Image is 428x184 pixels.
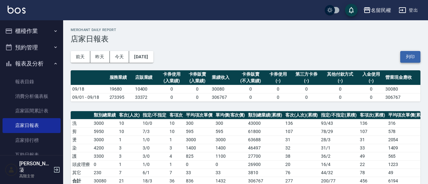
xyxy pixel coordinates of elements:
td: 46497 [247,144,284,152]
td: 32 [284,144,320,152]
button: 登出 [396,4,420,16]
td: 36 / 2 [319,152,358,160]
td: 0 [265,85,291,93]
td: 26900 [247,160,284,168]
td: 3 / 0 [141,144,168,152]
td: 0 [159,93,185,101]
td: 306767 [384,93,420,101]
div: 卡券販賣 [186,71,209,78]
td: 22 [358,160,387,168]
th: 類別總業績 [92,111,117,119]
button: [DATE] [129,51,153,63]
td: 63688 [247,136,284,144]
a: 互助日報表 [3,148,61,162]
th: 客項次 [168,111,184,119]
td: 1400 [214,144,247,152]
th: 客項次(累積) [358,111,387,119]
td: 0 [185,93,210,101]
td: 3000 [92,119,117,127]
th: 單均價(客次價) [214,111,247,119]
td: 0 [92,160,117,168]
div: (-) [324,78,357,84]
h3: 店家日報表 [71,35,420,43]
td: 7 [168,168,184,177]
td: 0 [159,85,185,93]
div: (-) [292,78,320,84]
td: 1 [117,136,141,144]
td: 300 [184,119,214,127]
td: 136 [284,119,320,127]
td: 剪 [71,127,92,136]
td: 27700 [247,152,284,160]
div: (入業績) [161,78,183,84]
td: 3000 [214,136,247,144]
td: 230 [92,168,117,177]
td: 3000 [184,136,214,144]
td: 306767 [210,93,236,101]
td: 燙 [71,136,92,144]
td: 16 / 4 [319,160,358,168]
table: a dense table [71,70,420,102]
p: 高階主管 [19,173,51,179]
td: 10 [168,119,184,127]
td: 0 [322,85,358,93]
td: 33 [214,168,247,177]
td: 6 / 1 [141,168,168,177]
td: 1 / 0 [141,136,168,144]
button: 前天 [71,51,90,63]
div: 其他付款方式 [324,71,357,78]
td: 20 [284,160,320,168]
td: 0 [214,160,247,168]
td: 61800 [247,127,284,136]
a: 店家區間累計表 [3,104,61,118]
td: 31 [284,136,320,144]
td: 09/01 - 09/18 [71,93,108,101]
td: 4200 [92,144,117,152]
td: 10 / 0 [141,119,168,127]
td: 33 [184,168,214,177]
img: Logo [8,6,26,14]
td: 0 [265,93,291,101]
td: 273395 [108,93,134,101]
td: 10 [117,127,141,136]
td: 30080 [384,85,420,93]
td: 0 [185,85,210,93]
td: 護 [71,152,92,160]
td: 4 [168,152,184,160]
td: 1400 [184,144,214,152]
td: 7 / 3 [141,127,168,136]
div: (入業績) [186,78,209,84]
td: 10 [117,119,141,127]
button: 名留民權 [361,4,394,17]
td: 10400 [134,85,159,93]
td: 09/18 [71,85,108,93]
button: 今天 [110,51,129,63]
th: 客次(人次)(累積) [284,111,320,119]
th: 店販業績 [134,70,159,85]
td: 其它 [71,168,92,177]
div: 名留民權 [371,6,391,14]
td: 28 / 3 [319,136,358,144]
td: 136 [358,119,387,127]
td: 3 [117,152,141,160]
td: 0 [236,85,265,93]
div: (-) [360,78,382,84]
td: 0 [236,93,265,101]
td: 3 / 0 [141,152,168,160]
button: 昨天 [90,51,110,63]
div: 入金使用 [360,71,382,78]
td: 0 [291,93,322,101]
td: 19680 [108,85,134,93]
div: (不入業績) [237,78,264,84]
td: 1 [117,160,141,168]
th: 營業現金應收 [384,70,420,85]
td: 3810 [247,168,284,177]
td: 0 [322,93,358,101]
td: 0 [358,85,384,93]
td: 107 [284,127,320,136]
td: 頭皮理療 [71,160,92,168]
td: 3000 [92,136,117,144]
a: 報表目錄 [3,74,61,89]
td: 107 [358,127,387,136]
th: 指定/不指定(累積) [319,111,358,119]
